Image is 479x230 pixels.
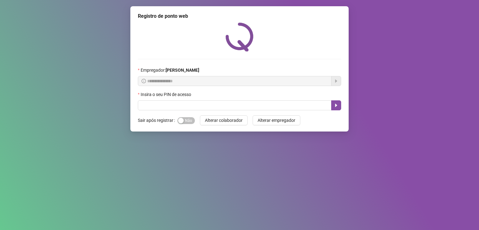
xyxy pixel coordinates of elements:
label: Insira o seu PIN de acesso [138,91,195,98]
button: Alterar colaborador [200,115,248,125]
img: QRPoint [225,22,254,51]
button: Alterar empregador [253,115,300,125]
label: Sair após registrar [138,115,177,125]
span: caret-right [334,103,339,108]
span: info-circle [142,79,146,83]
div: Registro de ponto web [138,12,341,20]
span: Empregador : [141,67,199,74]
strong: [PERSON_NAME] [166,68,199,73]
span: Alterar colaborador [205,117,243,124]
span: Alterar empregador [258,117,295,124]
